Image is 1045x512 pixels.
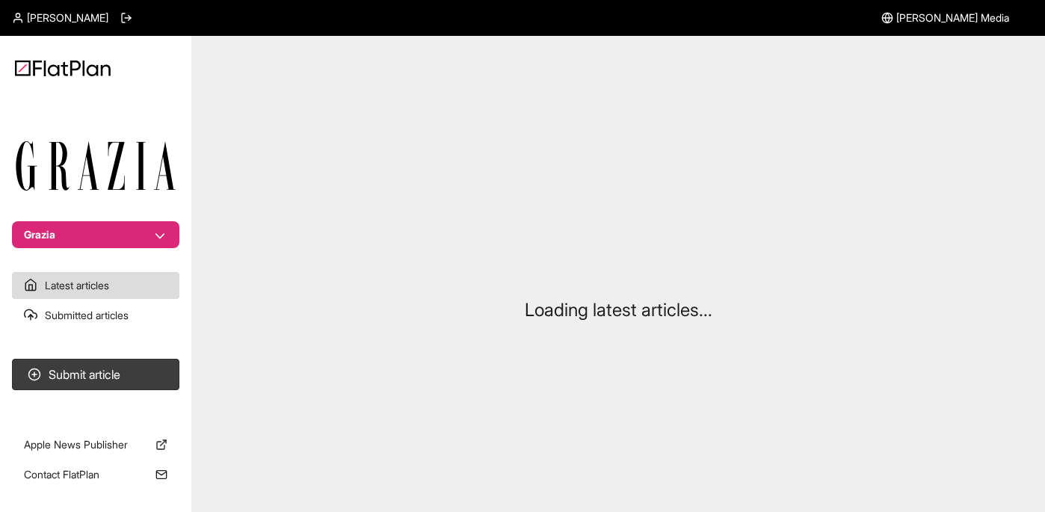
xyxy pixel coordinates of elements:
img: Publication Logo [15,141,176,191]
p: Loading latest articles... [525,298,712,322]
span: [PERSON_NAME] [27,10,108,25]
a: Latest articles [12,272,179,299]
a: Submitted articles [12,302,179,329]
button: Submit article [12,359,179,390]
a: Apple News Publisher [12,431,179,458]
a: [PERSON_NAME] [12,10,108,25]
button: Grazia [12,221,179,248]
img: Logo [15,60,111,76]
span: [PERSON_NAME] Media [896,10,1009,25]
a: Contact FlatPlan [12,461,179,488]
